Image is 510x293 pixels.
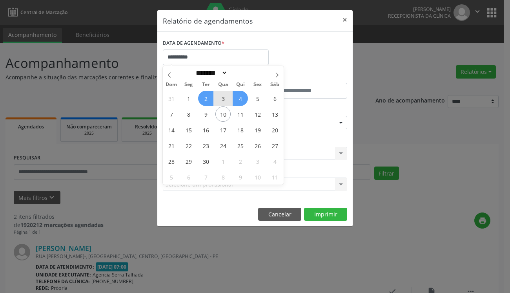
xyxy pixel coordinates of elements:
[232,82,249,87] span: Qui
[266,82,284,87] span: Sáb
[267,122,282,137] span: Setembro 20, 2025
[198,91,213,106] span: Setembro 2, 2025
[249,82,266,87] span: Sex
[180,82,197,87] span: Seg
[181,154,196,169] span: Setembro 29, 2025
[181,169,196,185] span: Outubro 6, 2025
[250,106,265,122] span: Setembro 12, 2025
[250,138,265,153] span: Setembro 26, 2025
[215,106,231,122] span: Setembro 10, 2025
[258,208,301,221] button: Cancelar
[267,138,282,153] span: Setembro 27, 2025
[233,91,248,106] span: Setembro 4, 2025
[215,138,231,153] span: Setembro 24, 2025
[164,138,179,153] span: Setembro 21, 2025
[164,154,179,169] span: Setembro 28, 2025
[164,169,179,185] span: Outubro 5, 2025
[250,154,265,169] span: Outubro 3, 2025
[164,122,179,137] span: Setembro 14, 2025
[215,154,231,169] span: Outubro 1, 2025
[304,208,347,221] button: Imprimir
[267,169,282,185] span: Outubro 11, 2025
[215,82,232,87] span: Qua
[198,169,213,185] span: Outubro 7, 2025
[233,138,248,153] span: Setembro 25, 2025
[267,154,282,169] span: Outubro 4, 2025
[164,106,179,122] span: Setembro 7, 2025
[267,106,282,122] span: Setembro 13, 2025
[257,71,347,83] label: ATÉ
[228,69,253,77] input: Year
[198,122,213,137] span: Setembro 16, 2025
[337,10,353,29] button: Close
[267,91,282,106] span: Setembro 6, 2025
[198,154,213,169] span: Setembro 30, 2025
[215,91,231,106] span: Setembro 3, 2025
[181,106,196,122] span: Setembro 8, 2025
[215,169,231,185] span: Outubro 8, 2025
[250,91,265,106] span: Setembro 5, 2025
[215,122,231,137] span: Setembro 17, 2025
[198,138,213,153] span: Setembro 23, 2025
[198,106,213,122] span: Setembro 9, 2025
[163,16,253,26] h5: Relatório de agendamentos
[164,91,179,106] span: Agosto 31, 2025
[233,154,248,169] span: Outubro 2, 2025
[181,122,196,137] span: Setembro 15, 2025
[233,106,248,122] span: Setembro 11, 2025
[193,69,228,77] select: Month
[233,169,248,185] span: Outubro 9, 2025
[163,37,224,49] label: DATA DE AGENDAMENTO
[233,122,248,137] span: Setembro 18, 2025
[181,91,196,106] span: Setembro 1, 2025
[250,169,265,185] span: Outubro 10, 2025
[181,138,196,153] span: Setembro 22, 2025
[163,82,180,87] span: Dom
[250,122,265,137] span: Setembro 19, 2025
[197,82,215,87] span: Ter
